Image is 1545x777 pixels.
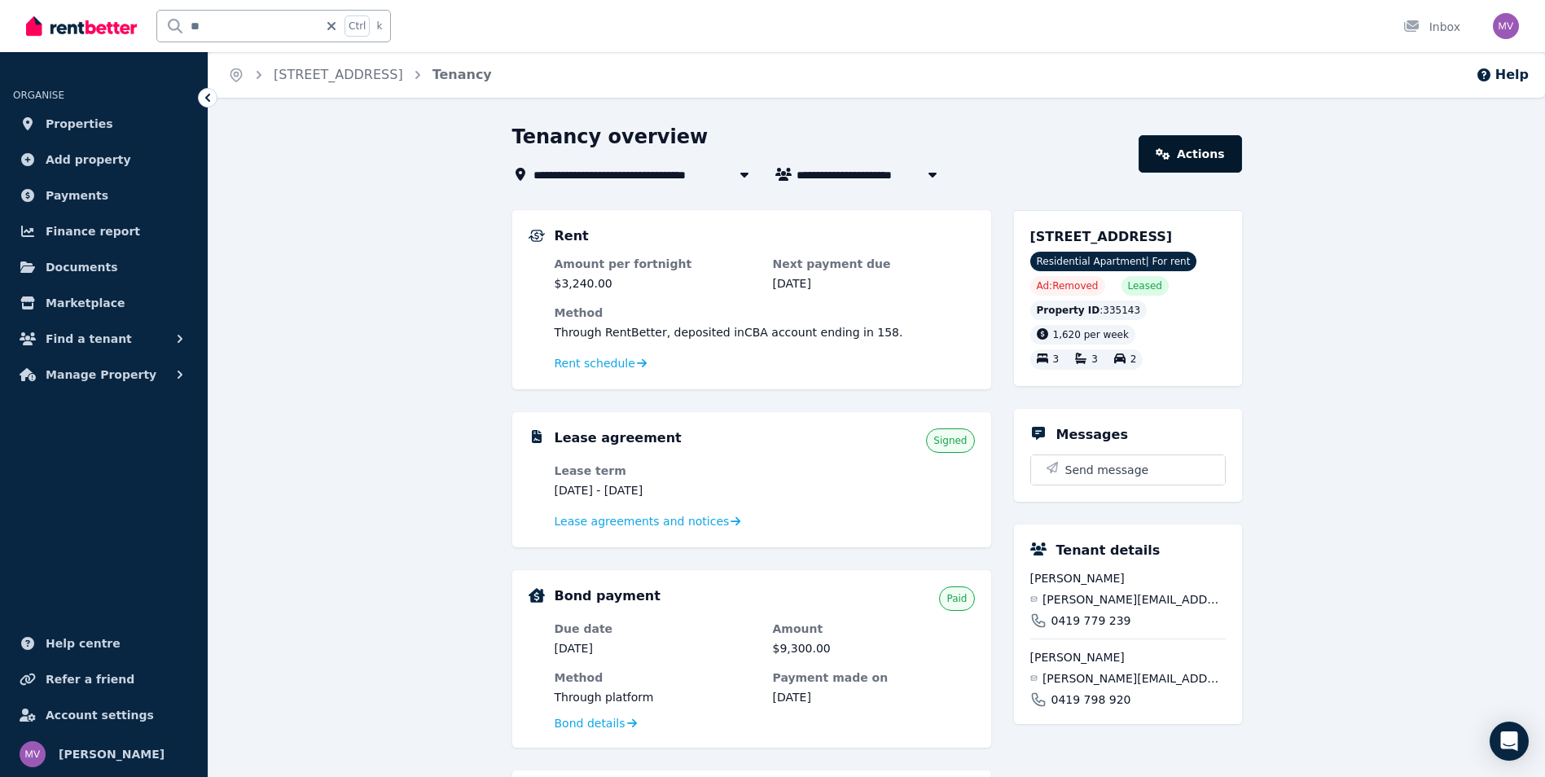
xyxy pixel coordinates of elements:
dd: [DATE] [773,689,975,705]
a: Add property [13,143,195,176]
div: Open Intercom Messenger [1490,722,1529,761]
dt: Method [555,305,975,321]
span: 0419 779 239 [1051,612,1131,629]
span: Lease agreements and notices [555,513,730,529]
span: Refer a friend [46,669,134,689]
span: [PERSON_NAME][EMAIL_ADDRESS][PERSON_NAME][DOMAIN_NAME] [1042,670,1226,687]
h5: Bond payment [555,586,661,606]
dd: Through platform [555,689,757,705]
img: RentBetter [26,14,137,38]
a: Properties [13,108,195,140]
a: [STREET_ADDRESS] [274,67,403,82]
dt: Next payment due [773,256,975,272]
span: Account settings [46,705,154,725]
span: 3 [1053,354,1060,366]
img: Marisa Vecchio [1493,13,1519,39]
span: Marketplace [46,293,125,313]
span: Manage Property [46,365,156,384]
nav: Breadcrumb [208,52,511,98]
span: Residential Apartment | For rent [1030,252,1197,271]
a: Payments [13,179,195,212]
a: Lease agreements and notices [555,513,741,529]
span: Through RentBetter , deposited in CBA account ending in 158 . [555,326,903,339]
a: Actions [1139,135,1241,173]
span: 1,620 per week [1053,329,1129,340]
span: Documents [46,257,118,277]
a: Marketplace [13,287,195,319]
span: Paid [946,592,967,605]
dt: Method [555,669,757,686]
span: Ad: Removed [1037,279,1099,292]
h5: Rent [555,226,589,246]
div: Inbox [1403,19,1460,35]
dd: $9,300.00 [773,640,975,656]
dt: Amount per fortnight [555,256,757,272]
a: Account settings [13,699,195,731]
h5: Tenant details [1056,541,1161,560]
span: k [376,20,382,33]
button: Send message [1031,455,1225,485]
span: ORGANISE [13,90,64,101]
span: 2 [1130,354,1137,366]
img: Marisa Vecchio [20,741,46,767]
span: Signed [933,434,967,447]
dd: [DATE] [555,640,757,656]
a: Rent schedule [555,355,647,371]
span: [PERSON_NAME] [59,744,165,764]
a: Help centre [13,627,195,660]
a: Documents [13,251,195,283]
h1: Tenancy overview [512,124,709,150]
span: 0419 798 920 [1051,691,1131,708]
dt: Due date [555,621,757,637]
a: Bond details [555,715,637,731]
dt: Amount [773,621,975,637]
dd: $3,240.00 [555,275,757,292]
h5: Lease agreement [555,428,682,448]
a: Refer a friend [13,663,195,696]
span: Ctrl [345,15,370,37]
dd: [DATE] [773,275,975,292]
span: Finance report [46,222,140,241]
dt: Lease term [555,463,757,479]
span: [PERSON_NAME][EMAIL_ADDRESS][PERSON_NAME][DOMAIN_NAME] [1042,591,1226,608]
div: : 335143 [1030,301,1148,320]
span: Help centre [46,634,121,653]
button: Find a tenant [13,323,195,355]
span: Property ID [1037,304,1100,317]
a: Tenancy [432,67,492,82]
span: Find a tenant [46,329,132,349]
dd: [DATE] - [DATE] [555,482,757,498]
span: Rent schedule [555,355,635,371]
span: Add property [46,150,131,169]
dt: Payment made on [773,669,975,686]
span: Bond details [555,715,625,731]
span: Leased [1128,279,1162,292]
h5: Messages [1056,425,1128,445]
span: Payments [46,186,108,205]
span: 3 [1091,354,1098,366]
span: Send message [1065,462,1149,478]
button: Manage Property [13,358,195,391]
button: Help [1476,65,1529,85]
span: [PERSON_NAME] [1030,649,1226,665]
img: Rental Payments [529,230,545,242]
a: Finance report [13,215,195,248]
span: Properties [46,114,113,134]
img: Bond Details [529,588,545,603]
span: [PERSON_NAME] [1030,570,1226,586]
span: [STREET_ADDRESS] [1030,229,1173,244]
